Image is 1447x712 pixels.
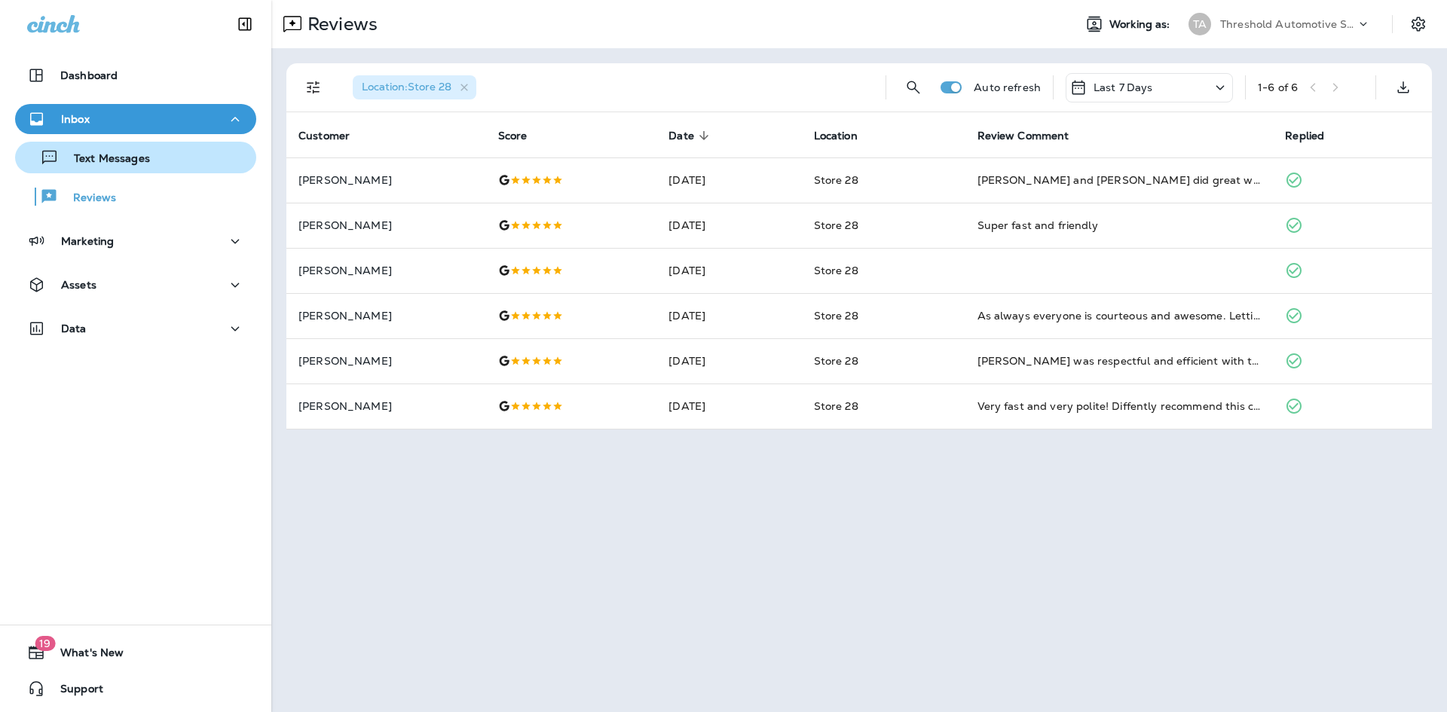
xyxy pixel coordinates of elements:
[814,218,858,232] span: Store 28
[656,248,801,293] td: [DATE]
[298,72,329,102] button: Filters
[298,400,474,412] p: [PERSON_NAME]
[15,637,256,668] button: 19What's New
[656,384,801,429] td: [DATE]
[498,129,547,142] span: Score
[977,399,1262,414] div: Very fast and very polite! Diffently recommend this company to anyone!! They have my business!!! 💯🫶😁
[15,270,256,300] button: Assets
[656,338,801,384] td: [DATE]
[1285,129,1344,142] span: Replied
[298,129,369,142] span: Customer
[45,646,124,665] span: What's New
[15,674,256,704] button: Support
[1405,11,1432,38] button: Settings
[977,130,1069,142] span: Review Comment
[61,113,90,125] p: Inbox
[814,130,858,142] span: Location
[656,203,801,248] td: [DATE]
[61,279,96,291] p: Assets
[59,152,150,167] p: Text Messages
[498,130,528,142] span: Score
[974,81,1041,93] p: Auto refresh
[224,9,266,39] button: Collapse Sidebar
[977,129,1089,142] span: Review Comment
[15,60,256,90] button: Dashboard
[362,80,451,93] span: Location : Store 28
[814,354,858,368] span: Store 28
[60,69,118,81] p: Dashboard
[298,174,474,186] p: [PERSON_NAME]
[45,683,103,701] span: Support
[814,264,858,277] span: Store 28
[977,353,1262,368] div: James was respectful and efficient with the work he did and gave good advice and was able to answ...
[656,293,801,338] td: [DATE]
[1258,81,1298,93] div: 1 - 6 of 6
[814,309,858,322] span: Store 28
[353,75,476,99] div: Location:Store 28
[298,219,474,231] p: [PERSON_NAME]
[35,636,55,651] span: 19
[1109,18,1173,31] span: Working as:
[298,130,350,142] span: Customer
[1220,18,1356,30] p: Threshold Automotive Service dba Grease Monkey
[58,191,116,206] p: Reviews
[814,129,877,142] span: Location
[1285,130,1324,142] span: Replied
[298,264,474,277] p: [PERSON_NAME]
[61,235,114,247] p: Marketing
[898,72,928,102] button: Search Reviews
[1388,72,1418,102] button: Export as CSV
[15,226,256,256] button: Marketing
[977,218,1262,233] div: Super fast and friendly
[1094,81,1153,93] p: Last 7 Days
[15,142,256,173] button: Text Messages
[668,130,694,142] span: Date
[298,310,474,322] p: [PERSON_NAME]
[298,355,474,367] p: [PERSON_NAME]
[61,322,87,335] p: Data
[814,173,858,187] span: Store 28
[668,129,714,142] span: Date
[814,399,858,413] span: Store 28
[15,313,256,344] button: Data
[15,104,256,134] button: Inbox
[977,173,1262,188] div: Jared and Danny did great work on my Jeep
[1188,13,1211,35] div: TA
[977,308,1262,323] div: As always everyone is courteous and awesome. Letting me know what I need for my vehicle and quick...
[656,157,801,203] td: [DATE]
[301,13,378,35] p: Reviews
[15,181,256,212] button: Reviews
